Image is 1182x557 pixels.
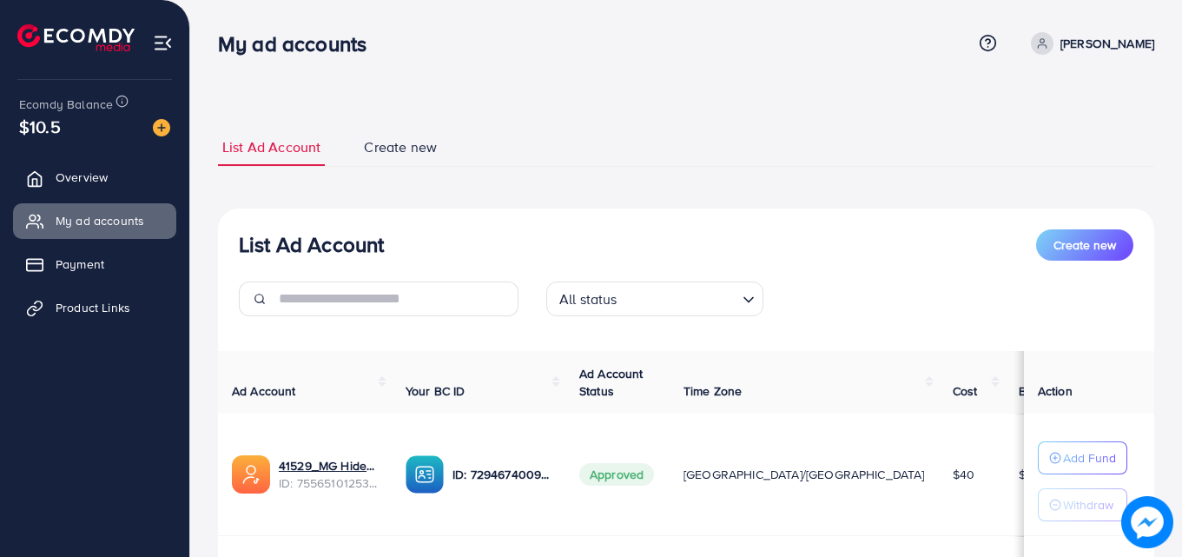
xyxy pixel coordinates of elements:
div: <span class='underline'>41529_MG Hide_1759387143354</span></br>7556510125398229009 [279,457,378,493]
span: Your BC ID [406,382,466,400]
span: ID: 7556510125398229009 [279,474,378,492]
img: image [153,119,170,136]
img: image [1121,496,1173,548]
img: ic-ba-acc.ded83a64.svg [406,455,444,494]
button: Withdraw [1038,488,1127,521]
span: Ad Account [232,382,296,400]
h3: My ad accounts [218,31,380,56]
p: Withdraw [1063,494,1113,515]
a: [PERSON_NAME] [1024,32,1154,55]
a: Overview [13,160,176,195]
span: All status [556,287,621,312]
a: My ad accounts [13,203,176,238]
a: 41529_MG Hide_1759387143354 [279,457,378,474]
span: [GEOGRAPHIC_DATA]/[GEOGRAPHIC_DATA] [683,466,925,483]
span: Payment [56,255,104,273]
button: Create new [1036,229,1133,261]
button: Add Fund [1038,441,1127,474]
span: Action [1038,382,1073,400]
span: Ad Account Status [579,365,644,400]
p: Add Fund [1063,448,1116,468]
input: Search for option [623,283,736,312]
span: Overview [56,169,108,186]
span: $10.5 [19,114,61,139]
h3: List Ad Account [239,232,384,257]
img: ic-ads-acc.e4c84228.svg [232,455,270,494]
a: Payment [13,247,176,282]
span: Ecomdy Balance [19,96,113,113]
span: Create new [1053,236,1116,254]
p: [PERSON_NAME] [1060,33,1154,54]
span: $40 [953,466,974,483]
span: Product Links [56,299,130,316]
a: Product Links [13,290,176,325]
p: ID: 7294674009751552002 [452,464,551,485]
img: menu [153,33,173,53]
span: Time Zone [683,382,742,400]
span: Approved [579,463,654,486]
span: Cost [953,382,978,400]
span: Create new [364,137,437,157]
img: logo [17,24,135,51]
span: My ad accounts [56,212,144,229]
div: Search for option [546,282,763,316]
span: List Ad Account [222,137,320,157]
